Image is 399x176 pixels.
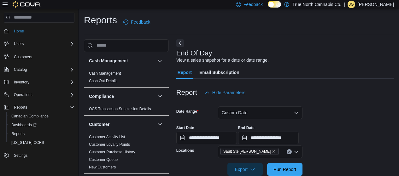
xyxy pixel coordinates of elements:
a: Customer Loyalty Points [89,142,130,147]
span: Customers [14,54,32,60]
a: Home [11,27,26,35]
h3: Report [176,89,197,96]
button: Canadian Compliance [6,112,77,121]
span: Dashboards [11,122,37,128]
button: Run Report [267,163,302,176]
button: Users [1,39,77,48]
div: Customer [84,133,169,173]
img: Cova [13,1,41,8]
button: Catalog [1,65,77,74]
button: Users [11,40,26,48]
button: Clear input [287,149,292,154]
span: Home [11,27,74,35]
span: Canadian Compliance [11,114,49,119]
a: Canadian Compliance [9,112,51,120]
span: Run Report [273,166,296,173]
button: Cash Management [156,57,164,65]
span: Inventory [14,80,29,85]
h3: End Of Day [176,49,212,57]
a: Settings [11,152,30,159]
span: Reports [14,105,27,110]
div: View a sales snapshot for a date or date range. [176,57,269,64]
h3: Compliance [89,93,114,99]
a: Cash Management [89,71,121,76]
a: Feedback [121,16,153,28]
button: Hide Parameters [202,86,248,99]
span: Settings [14,153,27,158]
button: Cash Management [89,58,155,64]
span: Reports [9,130,74,138]
button: Reports [1,103,77,112]
span: [US_STATE] CCRS [11,140,44,145]
button: Reports [6,129,77,138]
span: Operations [11,91,74,99]
span: Customer Queue [89,157,118,162]
div: Cash Management [84,70,169,87]
p: | [344,1,345,8]
a: Reports [9,130,27,138]
span: Email Subscription [199,66,239,79]
h3: Customer [89,121,109,128]
span: Users [14,41,24,46]
a: OCS Transaction Submission Details [89,107,151,111]
button: Operations [11,91,35,99]
label: Start Date [176,125,194,130]
span: Inventory [11,78,74,86]
a: New Customers [89,165,116,169]
span: OCS Transaction Submission Details [89,106,151,111]
button: Settings [1,151,77,160]
span: Feedback [131,19,150,25]
span: Customers [11,53,74,60]
button: Catalog [11,66,29,73]
button: Compliance [156,93,164,100]
input: Dark Mode [268,1,281,8]
div: Jessica Gallant [348,1,355,8]
p: [PERSON_NAME] [358,1,394,8]
span: Export [231,163,259,176]
button: Remove Sault Ste Marie from selection in this group [272,150,276,153]
span: Sault Ste [PERSON_NAME] [223,148,271,155]
a: Customer Activity List [89,135,125,139]
span: Catalog [14,67,27,72]
button: Custom Date [218,106,302,119]
a: Customers [11,53,35,61]
button: Inventory [11,78,32,86]
button: Export [227,163,263,176]
span: Sault Ste Marie [220,148,279,155]
a: [US_STATE] CCRS [9,139,47,146]
input: Press the down key to open a popover containing a calendar. [238,132,299,144]
a: Dashboards [6,121,77,129]
span: Users [11,40,74,48]
a: Cash Out Details [89,79,118,83]
span: Feedback [244,1,263,8]
span: Catalog [11,66,74,73]
h3: Cash Management [89,58,128,64]
button: Customer [89,121,155,128]
label: Date Range [176,109,199,114]
label: End Date [238,125,255,130]
span: Home [14,29,24,34]
a: Customer Queue [89,157,118,162]
span: Settings [11,151,74,159]
a: Customer Purchase History [89,150,135,154]
button: Inventory [1,78,77,87]
span: Hide Parameters [212,89,245,96]
span: Reports [11,104,74,111]
input: Press the down key to open a popover containing a calendar. [176,132,237,144]
span: Operations [14,92,32,97]
span: Customer Activity List [89,134,125,139]
button: Open list of options [294,149,299,154]
button: Customer [156,121,164,128]
span: JG [349,1,354,8]
p: True North Cannabis Co. [292,1,341,8]
button: Customers [1,52,77,61]
span: Customer Purchase History [89,150,135,155]
span: Dashboards [9,121,74,129]
button: Operations [1,90,77,99]
button: Next [176,39,184,47]
h1: Reports [84,14,117,26]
